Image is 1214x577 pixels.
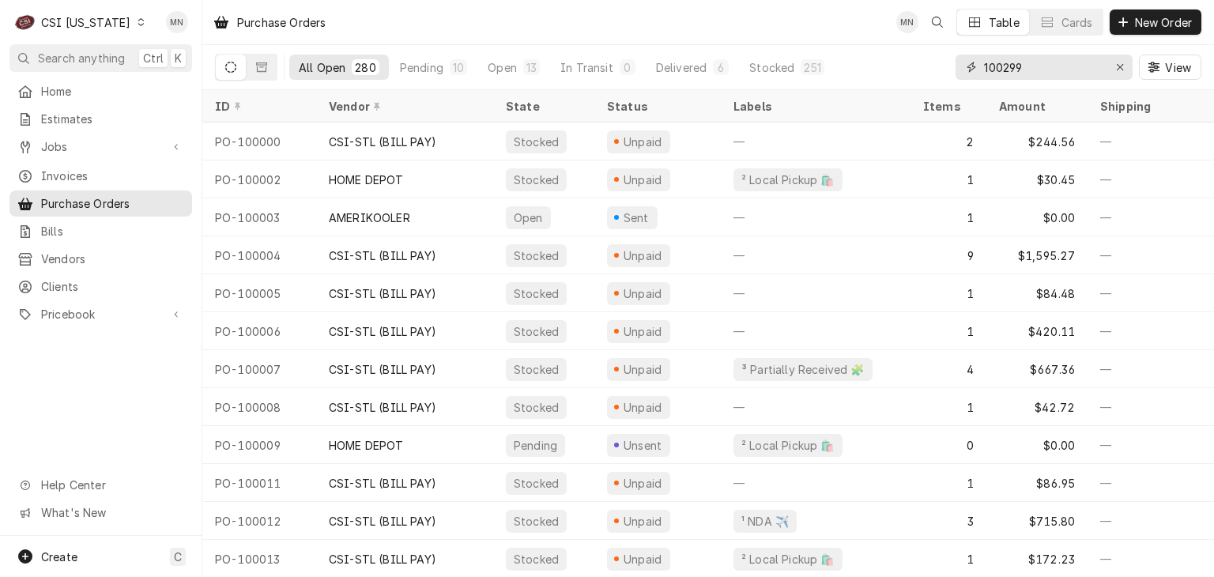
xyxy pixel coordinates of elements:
div: AMERIKOOLER [329,209,410,226]
div: $420.11 [986,312,1088,350]
a: Invoices [9,163,192,189]
a: Home [9,78,192,104]
div: Unpaid [621,134,664,150]
div: Status [607,98,705,115]
div: PO-100005 [202,274,316,312]
div: 0 [623,59,632,76]
div: Melissa Nehls's Avatar [166,11,188,33]
div: Stocked [512,361,560,378]
a: Bills [9,218,192,244]
div: 1 [910,464,986,502]
div: Table [989,14,1020,31]
a: Go to Help Center [9,472,192,498]
div: 3 [910,502,986,540]
div: All Open [299,59,345,76]
a: Go to What's New [9,500,192,526]
span: Create [41,550,77,564]
div: Amount [999,98,1072,115]
div: $0.00 [986,426,1088,464]
div: Open [488,59,517,76]
div: In Transit [560,59,613,76]
span: Pricebook [41,306,160,322]
div: Vendor [329,98,477,115]
span: New Order [1132,14,1195,31]
div: Unpaid [621,551,664,568]
span: Ctrl [143,50,164,66]
div: Stocked [512,247,560,264]
div: 1 [910,160,986,198]
span: K [175,50,182,66]
div: HOME DEPOT [329,172,404,188]
div: Items [923,98,971,115]
div: $0.00 [986,198,1088,236]
span: C [174,549,182,565]
div: CSI-STL (BILL PAY) [329,134,436,150]
div: $30.45 [986,160,1088,198]
div: $715.80 [986,502,1088,540]
span: Purchase Orders [41,195,184,212]
div: Labels [733,98,898,115]
div: State [506,98,582,115]
div: MN [166,11,188,33]
div: Cards [1061,14,1093,31]
div: 13 [526,59,537,76]
div: Unpaid [621,323,664,340]
span: Bills [41,223,184,239]
div: CSI-STL (BILL PAY) [329,285,436,302]
div: PO-100009 [202,426,316,464]
a: Estimates [9,106,192,132]
div: Unpaid [621,513,664,530]
div: — [721,464,910,502]
div: — [721,198,910,236]
span: View [1162,59,1194,76]
div: Unpaid [621,399,664,416]
a: Go to Pricebook [9,301,192,327]
span: Home [41,83,184,100]
div: CSI-STL (BILL PAY) [329,361,436,378]
div: Stocked [512,513,560,530]
button: Erase input [1107,55,1133,80]
span: Jobs [41,138,160,155]
div: — [721,388,910,426]
span: Clients [41,278,184,295]
div: Stocked [749,59,794,76]
div: CSI-STL (BILL PAY) [329,323,436,340]
div: $667.36 [986,350,1088,388]
div: 1 [910,388,986,426]
div: Stocked [512,172,560,188]
div: Open [512,209,545,226]
div: PO-100000 [202,123,316,160]
div: Pending [512,437,559,454]
div: PO-100006 [202,312,316,350]
div: Unsent [621,437,664,454]
div: PO-100011 [202,464,316,502]
div: — [721,274,910,312]
div: Stocked [512,134,560,150]
div: 10 [453,59,464,76]
div: CSI [US_STATE] [41,14,130,31]
div: 0 [910,426,986,464]
div: ID [215,98,300,115]
div: CSI-STL (BILL PAY) [329,513,436,530]
div: 1 [910,198,986,236]
a: Purchase Orders [9,190,192,217]
div: PO-100007 [202,350,316,388]
div: PO-100003 [202,198,316,236]
div: C [14,11,36,33]
div: CSI-STL (BILL PAY) [329,399,436,416]
div: $244.56 [986,123,1088,160]
div: ² Local Pickup 🛍️ [740,551,836,568]
a: Go to Jobs [9,134,192,160]
div: 2 [910,123,986,160]
div: Pending [400,59,443,76]
div: $86.95 [986,464,1088,502]
div: Stocked [512,399,560,416]
div: MN [896,11,918,33]
div: CSI-STL (BILL PAY) [329,551,436,568]
div: Delivered [656,59,707,76]
div: 1 [910,312,986,350]
div: Melissa Nehls's Avatar [896,11,918,33]
div: ² Local Pickup 🛍️ [740,172,836,188]
div: HOME DEPOT [329,437,404,454]
div: $1,595.27 [986,236,1088,274]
